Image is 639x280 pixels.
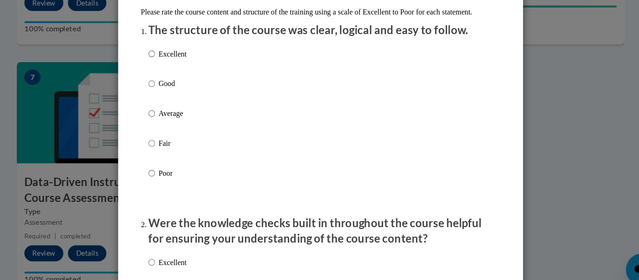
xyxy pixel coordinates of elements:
input: Average [160,108,167,118]
p: Poor [170,163,196,173]
p: Please rate the course content and structure of the training using a scale of Excellent to Poor f... [153,14,486,24]
p: Excellent [170,53,196,63]
input: Poor [160,163,167,173]
p: Good [170,80,196,91]
input: Excellent [160,245,167,256]
p: Were the knowledge checks built in throughout the course helpful for ensuring your understanding ... [160,208,479,237]
p: Average [170,108,196,118]
p: Excellent [170,245,196,256]
input: Excellent [160,53,167,63]
p: The structure of the course was clear, logical and easy to follow. [160,29,479,43]
p: Fair [170,136,196,146]
input: Good [160,80,167,91]
input: Fair [160,136,167,146]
